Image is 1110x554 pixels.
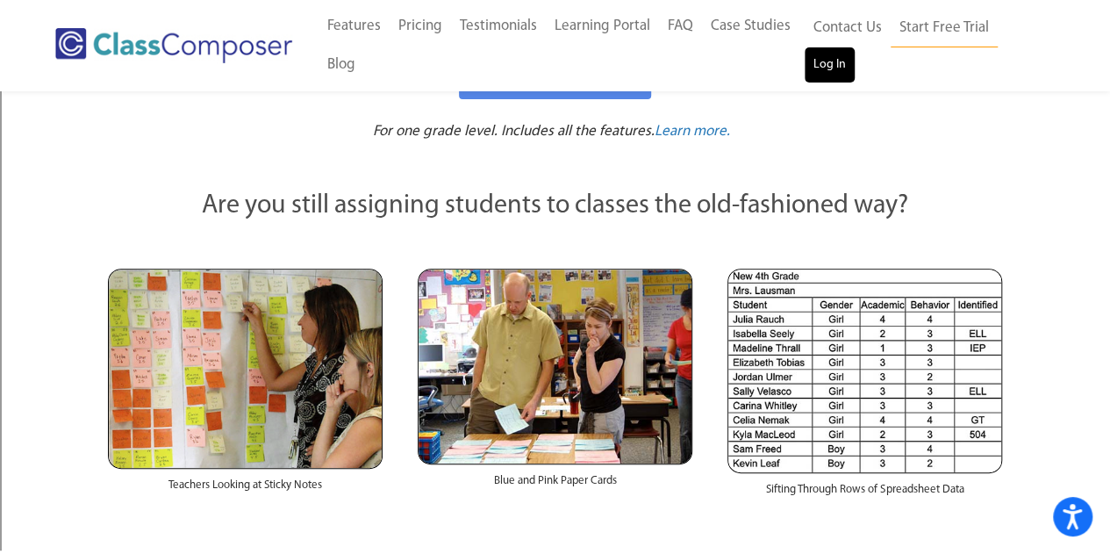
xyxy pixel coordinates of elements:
[546,7,659,46] a: Learning Portal
[7,41,1103,57] div: Sort A > Z
[805,9,891,47] a: Contact Us
[319,7,390,46] a: Features
[7,120,1103,136] div: Sign out
[319,7,805,84] nav: Header Menu
[805,47,855,83] a: Log In
[319,46,364,84] a: Blog
[7,7,367,23] div: Home
[659,7,702,46] a: FAQ
[7,57,1103,73] div: Sort New > Old
[390,7,451,46] a: Pricing
[7,73,1103,89] div: Move To ...
[55,28,292,63] img: Class Composer
[805,9,1042,83] nav: Header Menu
[7,104,1103,120] div: Options
[891,9,998,48] a: Start Free Trial
[451,7,546,46] a: Testimonials
[7,89,1103,104] div: Delete
[7,23,162,41] input: Search outlines
[702,7,799,46] a: Case Studies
